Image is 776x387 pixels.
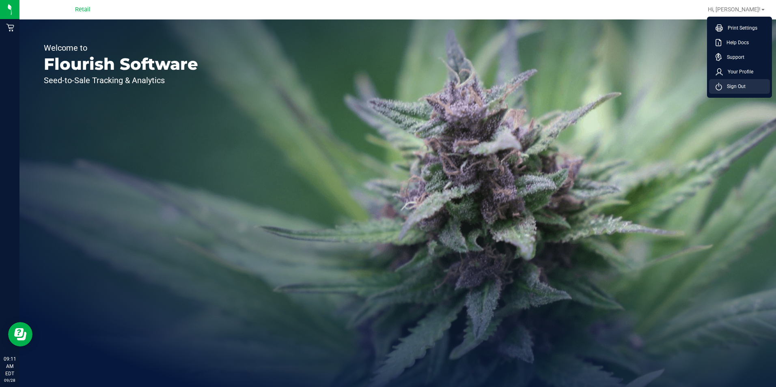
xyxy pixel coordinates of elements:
p: Welcome to [44,44,198,52]
span: Print Settings [723,24,757,32]
span: Hi, [PERSON_NAME]! [708,6,761,13]
span: Help Docs [722,39,749,47]
span: Sign Out [722,82,746,90]
iframe: Resource center [8,322,32,346]
p: Flourish Software [44,56,198,72]
span: Your Profile [723,68,753,76]
span: Retail [75,6,91,13]
a: Support [716,53,767,61]
inline-svg: Retail [6,24,14,32]
li: Sign Out [709,79,770,94]
span: Support [722,53,744,61]
p: Seed-to-Sale Tracking & Analytics [44,76,198,84]
p: 09:11 AM EDT [4,355,16,377]
p: 09/28 [4,377,16,383]
a: Help Docs [716,39,767,47]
